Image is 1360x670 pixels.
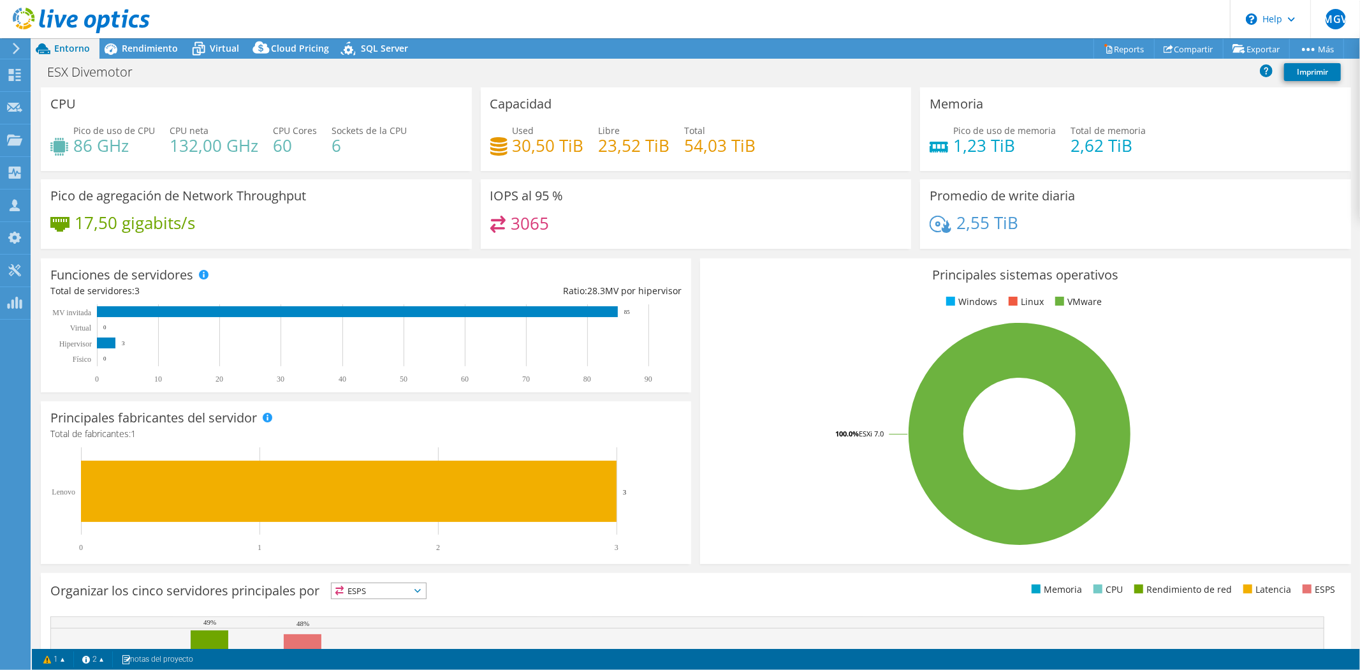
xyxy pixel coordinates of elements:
span: 28.3 [587,285,605,297]
h4: Total de fabricantes: [50,427,682,441]
text: 3 [615,543,618,552]
span: Sockets de la CPU [332,124,407,137]
h3: IOPS al 95 % [490,189,564,203]
h4: 17,50 gigabits/s [75,216,195,230]
li: Rendimiento de red [1131,583,1232,597]
h3: CPU [50,97,76,111]
h1: ESX Divemotor [41,65,152,79]
text: 2 [436,543,440,552]
h4: 54,03 TiB [685,138,756,153]
text: 49% [203,618,216,626]
tspan: 100.0% [835,429,859,438]
span: Pico de uso de memoria [953,124,1056,137]
text: 1 [258,543,261,552]
text: 0 [95,375,99,383]
h4: 2,62 TiB [1071,138,1146,153]
h4: 1,23 TiB [953,138,1056,153]
a: Exportar [1223,39,1290,59]
h4: 3065 [511,216,549,230]
li: CPU [1090,583,1123,597]
span: Libre [599,124,620,137]
div: Ratio: MV por hipervisor [366,284,682,298]
span: Total [685,124,706,137]
span: SQL Server [361,42,408,54]
text: MV invitada [52,308,91,317]
a: Imprimir [1284,63,1341,81]
text: 30 [277,375,284,383]
h3: Capacidad [490,97,552,111]
span: CPU Cores [273,124,317,137]
span: Entorno [54,42,90,54]
span: ESPS [332,583,426,599]
text: 50 [400,375,407,383]
a: Compartir [1154,39,1224,59]
span: Rendimiento [122,42,178,54]
a: Reports [1093,39,1155,59]
h4: 132,00 GHz [170,138,258,153]
h3: Memoria [930,97,983,111]
text: 0 [103,355,106,362]
text: 70 [522,375,530,383]
h3: Pico de agregación de Network Throughput [50,189,306,203]
text: 60 [461,375,469,383]
h4: 86 GHz [73,138,155,153]
h4: 30,50 TiB [513,138,584,153]
text: 20 [216,375,223,383]
tspan: ESXi 7.0 [859,429,884,438]
text: 40 [339,375,346,383]
span: MGV [1326,9,1346,29]
text: 3 [623,488,627,496]
text: Virtual [70,324,92,332]
span: Virtual [210,42,239,54]
li: Windows [943,295,997,309]
text: Hipervisor [59,339,92,348]
a: 1 [34,651,74,667]
span: Pico de uso de CPU [73,124,155,137]
text: 48% [296,620,309,627]
h3: Principales sistemas operativos [710,268,1341,282]
li: Latencia [1240,583,1291,597]
text: 10 [154,375,162,383]
span: Cloud Pricing [271,42,329,54]
li: Memoria [1028,583,1082,597]
span: Used [513,124,534,137]
h4: 60 [273,138,317,153]
span: 3 [135,285,140,297]
span: Total de memoria [1071,124,1146,137]
h4: 23,52 TiB [599,138,670,153]
h3: Principales fabricantes del servidor [50,411,257,425]
div: Total de servidores: [50,284,366,298]
h4: 2,55 TiB [956,216,1018,230]
li: VMware [1052,295,1102,309]
a: notas del proyecto [112,651,202,667]
h3: Funciones de servidores [50,268,193,282]
li: Linux [1005,295,1044,309]
svg: \n [1246,13,1257,25]
h4: 6 [332,138,407,153]
text: 85 [624,309,631,315]
h3: Promedio de write diaria [930,189,1075,203]
span: 1 [131,428,136,440]
text: 80 [583,375,591,383]
span: CPU neta [170,124,208,137]
text: 0 [103,324,106,331]
a: Más [1289,39,1344,59]
text: 3 [122,340,125,346]
li: ESPS [1299,583,1335,597]
text: 90 [645,375,652,383]
text: Lenovo [52,488,75,496]
text: 0 [79,543,83,552]
tspan: Físico [73,355,91,364]
a: 2 [73,651,113,667]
